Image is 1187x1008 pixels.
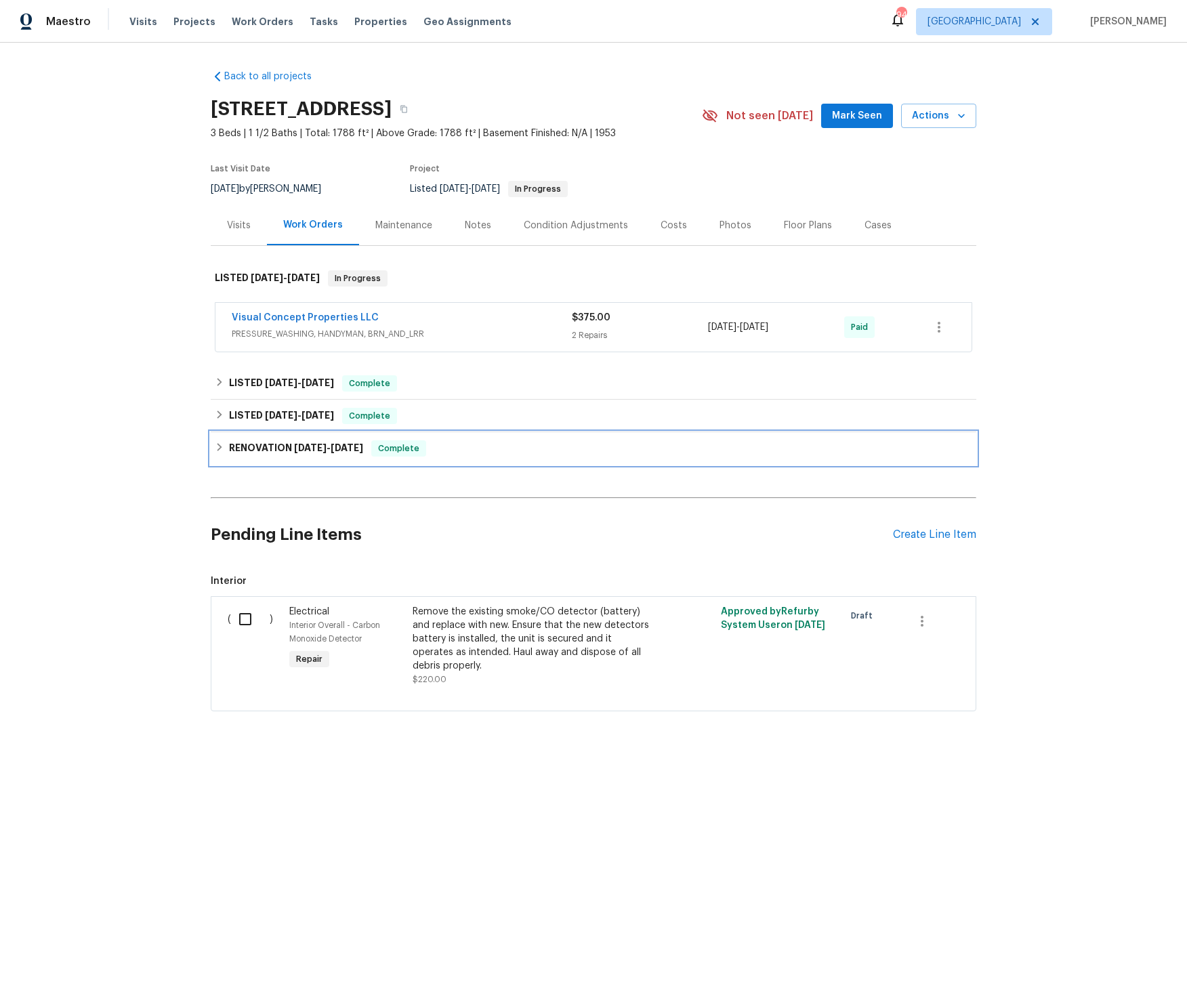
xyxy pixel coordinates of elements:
span: [DATE] [472,184,500,194]
span: $220.00 [413,675,446,684]
div: LISTED [DATE]-[DATE]Complete [211,367,976,400]
span: [DATE] [287,273,320,282]
div: Maintenance [375,219,432,232]
span: Geo Assignments [423,15,512,28]
h6: LISTED [229,375,334,392]
div: LISTED [DATE]-[DATE]Complete [211,400,976,432]
span: [DATE] [708,322,736,332]
span: Work Orders [232,15,293,28]
span: Not seen [DATE] [726,109,813,123]
span: [DATE] [265,411,297,420]
span: $375.00 [572,313,610,322]
span: - [294,443,363,453]
h2: Pending Line Items [211,503,893,566]
div: LISTED [DATE]-[DATE]In Progress [211,257,976,300]
h6: LISTED [229,408,334,424]
div: Notes [465,219,491,232]
span: Paid [851,320,873,334]
div: RENOVATION [DATE]-[DATE]Complete [211,432,976,465]
div: by [PERSON_NAME] [211,181,337,197]
div: 94 [896,8,906,22]
span: [DATE] [265,378,297,387]
span: Electrical [289,607,329,616]
div: Visits [227,219,251,232]
span: - [265,411,334,420]
div: Work Orders [283,218,343,232]
span: [DATE] [795,621,825,630]
span: In Progress [509,185,566,193]
span: Repair [291,652,328,666]
div: Condition Adjustments [524,219,628,232]
span: [DATE] [440,184,468,194]
div: Costs [661,219,687,232]
h6: LISTED [215,270,320,287]
span: [GEOGRAPHIC_DATA] [928,15,1021,28]
button: Copy Address [392,97,416,121]
span: Visits [129,15,157,28]
span: - [440,184,500,194]
span: PRESSURE_WASHING, HANDYMAN, BRN_AND_LRR [232,327,572,341]
div: Photos [720,219,751,232]
span: Tasks [310,17,338,26]
div: Cases [865,219,892,232]
span: [DATE] [301,411,334,420]
div: Floor Plans [784,219,832,232]
span: Maestro [46,15,91,28]
span: - [265,378,334,387]
div: 2 Repairs [572,329,708,342]
span: [PERSON_NAME] [1085,15,1167,28]
h2: [STREET_ADDRESS] [211,102,392,116]
span: [DATE] [331,443,363,453]
span: Complete [373,442,425,455]
span: [DATE] [740,322,768,332]
a: Back to all projects [211,70,341,83]
span: Draft [851,609,878,623]
span: Actions [912,108,965,125]
h6: RENOVATION [229,440,363,457]
span: In Progress [329,272,386,285]
a: Visual Concept Properties LLC [232,313,379,322]
span: Interior Overall - Carbon Monoxide Detector [289,621,380,643]
span: [DATE] [251,273,283,282]
div: Create Line Item [893,528,976,541]
div: ( ) [224,601,285,690]
span: Interior [211,574,976,588]
button: Actions [901,104,976,129]
div: Remove the existing smoke/CO detector (battery) and replace with new. Ensure that the new detecto... [413,605,651,673]
span: 3 Beds | 1 1/2 Baths | Total: 1788 ft² | Above Grade: 1788 ft² | Basement Finished: N/A | 1953 [211,127,702,140]
span: [DATE] [301,378,334,387]
span: Last Visit Date [211,165,270,173]
span: [DATE] [211,184,239,194]
button: Mark Seen [821,104,893,129]
span: - [708,320,768,334]
span: Properties [354,15,407,28]
span: [DATE] [294,443,327,453]
span: - [251,273,320,282]
span: Approved by Refurby System User on [721,607,825,630]
span: Mark Seen [832,108,882,125]
span: Projects [173,15,215,28]
span: Complete [343,377,396,390]
span: Project [410,165,440,173]
span: Complete [343,409,396,423]
span: Listed [410,184,568,194]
